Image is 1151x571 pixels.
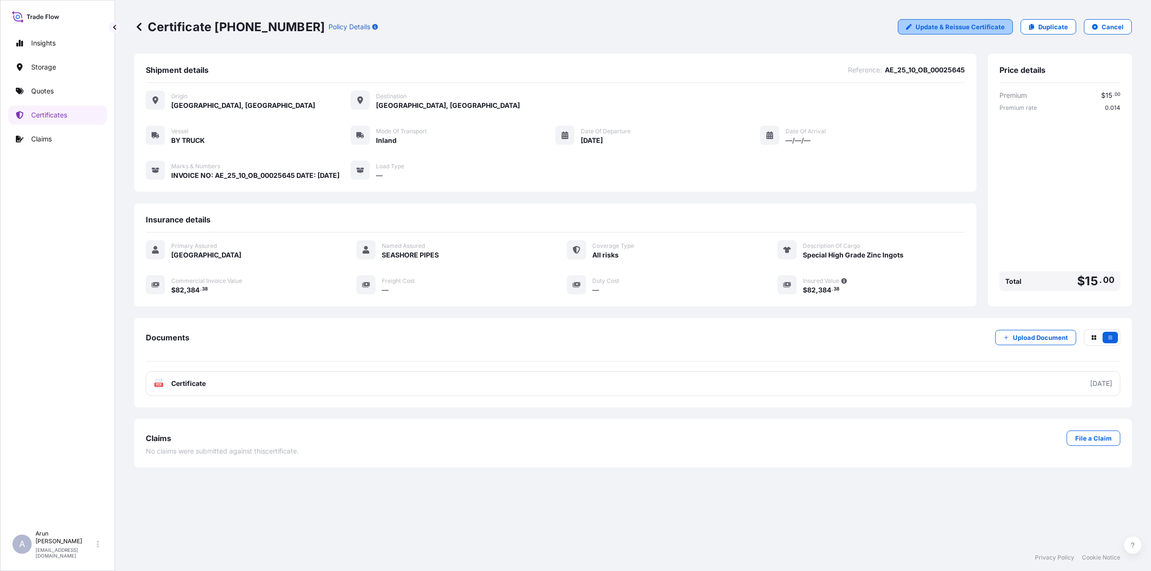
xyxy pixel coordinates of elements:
[8,105,107,125] a: Certificates
[803,250,904,260] span: Special High Grade Zinc Ingots
[1021,19,1076,35] a: Duplicate
[35,530,95,545] p: Arun [PERSON_NAME]
[376,93,407,100] span: Destination
[1038,22,1068,32] p: Duplicate
[1082,554,1120,561] a: Cookie Notice
[8,82,107,101] a: Quotes
[171,136,205,145] span: BY TRUCK
[187,287,200,293] span: 384
[382,285,388,295] span: —
[171,163,220,170] span: Marks & Numbers
[1084,19,1132,35] button: Cancel
[171,277,242,285] span: Commercial Invoice Value
[35,547,95,559] p: [EMAIL_ADDRESS][DOMAIN_NAME]
[171,93,188,100] span: Origin
[1113,93,1114,96] span: .
[803,242,860,250] span: Description Of Cargo
[8,58,107,77] a: Storage
[1103,277,1115,283] span: 00
[786,136,810,145] span: —/—/—
[146,446,299,456] span: No claims were submitted against this certificate .
[592,250,619,260] span: All risks
[581,128,631,135] span: Date of Departure
[1067,431,1120,446] a: File a Claim
[848,65,882,75] span: Reference :
[999,104,1037,112] span: Premium rate
[916,22,1005,32] p: Update & Reissue Certificate
[382,250,439,260] span: SEASHORE PIPES
[146,371,1120,396] a: PDFCertificate[DATE]
[376,163,404,170] span: Load Type
[184,287,187,293] span: ,
[1013,333,1068,342] p: Upload Document
[31,38,56,48] p: Insights
[376,171,383,180] span: —
[898,19,1013,35] a: Update & Reissue Certificate
[592,277,619,285] span: Duty Cost
[999,91,1027,100] span: Premium
[376,101,520,110] span: [GEOGRAPHIC_DATA], [GEOGRAPHIC_DATA]
[376,128,427,135] span: Mode of Transport
[816,287,818,293] span: ,
[171,379,206,388] span: Certificate
[1102,22,1124,32] p: Cancel
[31,86,54,96] p: Quotes
[1099,277,1102,283] span: .
[171,128,188,135] span: Vessel
[171,287,176,293] span: $
[1101,92,1105,99] span: $
[8,34,107,53] a: Insights
[834,288,839,291] span: 38
[807,287,816,293] span: 82
[592,242,634,250] span: Coverage Type
[803,287,807,293] span: $
[1090,379,1112,388] div: [DATE]
[592,285,599,295] span: —
[995,330,1076,345] button: Upload Document
[376,136,397,145] span: Inland
[1005,277,1022,286] span: Total
[171,171,340,180] span: INVOICE NO: AE_25_10_OB_00025645 DATE: [DATE]
[885,65,965,75] span: AE_25_10_OB_00025645
[382,242,425,250] span: Named Assured
[1115,93,1120,96] span: 00
[202,288,208,291] span: 38
[146,433,171,443] span: Claims
[176,287,184,293] span: 82
[786,128,826,135] span: Date of Arrival
[31,110,67,120] p: Certificates
[8,129,107,149] a: Claims
[999,65,1045,75] span: Price details
[1077,275,1085,287] span: $
[156,383,162,386] text: PDF
[818,287,831,293] span: 384
[31,134,52,144] p: Claims
[146,333,189,342] span: Documents
[1105,92,1112,99] span: 15
[803,277,839,285] span: Insured Value
[581,136,603,145] span: [DATE]
[832,288,833,291] span: .
[1035,554,1074,561] a: Privacy Policy
[1075,433,1112,443] p: File a Claim
[171,101,315,110] span: [GEOGRAPHIC_DATA], [GEOGRAPHIC_DATA]
[19,539,25,549] span: A
[146,65,209,75] span: Shipment details
[382,277,415,285] span: Freight Cost
[1085,275,1098,287] span: 15
[200,288,201,291] span: .
[329,22,370,32] p: Policy Details
[171,250,241,260] span: [GEOGRAPHIC_DATA]
[171,242,217,250] span: Primary Assured
[1105,104,1120,112] span: 0.014
[31,62,56,72] p: Storage
[134,19,325,35] p: Certificate [PHONE_NUMBER]
[146,215,211,224] span: Insurance details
